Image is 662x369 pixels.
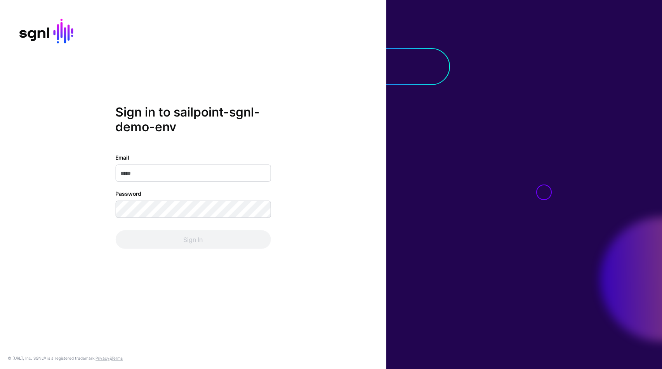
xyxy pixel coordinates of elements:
[115,105,271,135] h2: Sign in to sailpoint-sgnl-demo-env
[111,356,123,360] a: Terms
[115,189,141,197] label: Password
[96,356,109,360] a: Privacy
[8,355,123,361] div: © [URL], Inc. SGNL® is a registered trademark. &
[115,153,129,161] label: Email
